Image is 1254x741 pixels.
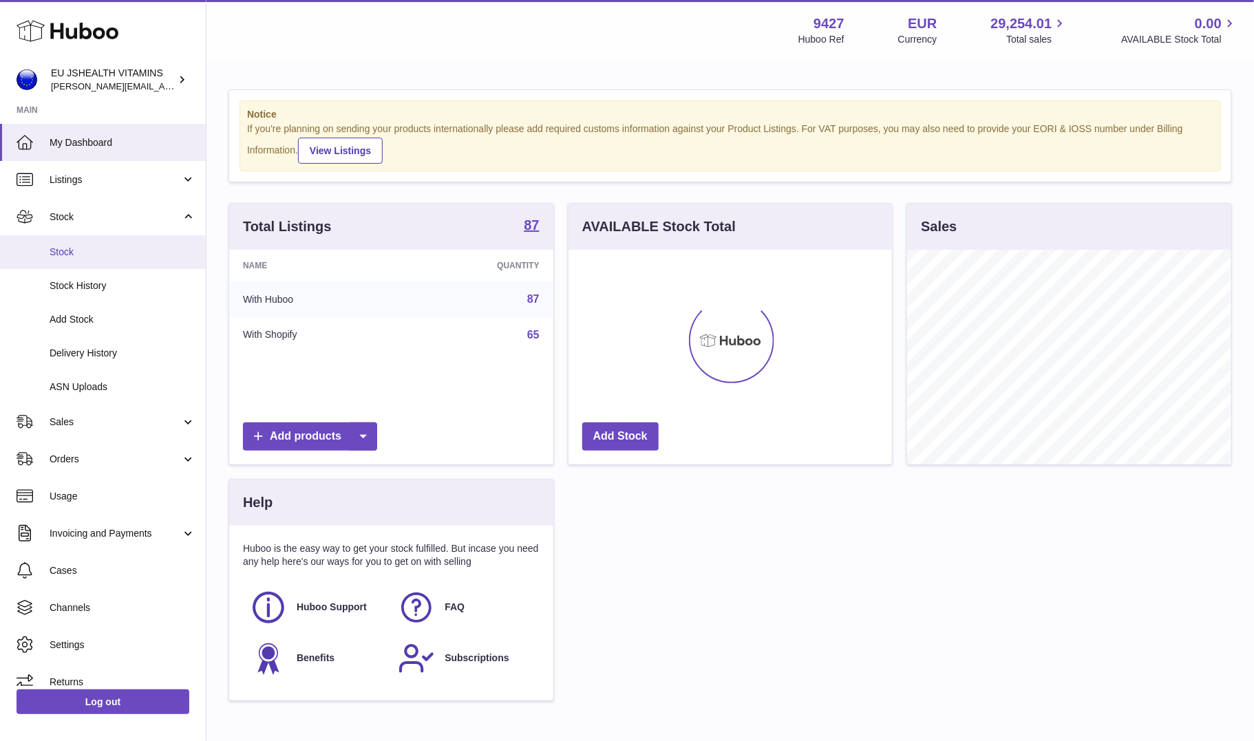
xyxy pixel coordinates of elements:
a: Huboo Support [250,589,384,626]
span: Settings [50,638,195,652]
span: Cases [50,564,195,577]
a: FAQ [398,589,532,626]
strong: EUR [908,14,937,33]
a: Add Stock [582,422,659,451]
div: If you're planning on sending your products internationally please add required customs informati... [247,122,1213,164]
span: Benefits [297,652,334,665]
strong: 87 [524,218,539,232]
span: 0.00 [1195,14,1222,33]
a: 0.00 AVAILABLE Stock Total [1121,14,1237,46]
span: Total sales [1006,33,1067,46]
p: Huboo is the easy way to get your stock fulfilled. But incase you need any help here's our ways f... [243,542,540,568]
h3: Total Listings [243,217,332,236]
th: Name [229,250,404,281]
a: Add products [243,422,377,451]
span: [PERSON_NAME][EMAIL_ADDRESS][DOMAIN_NAME] [51,80,276,92]
h3: Help [243,493,273,512]
span: FAQ [445,601,465,614]
span: My Dashboard [50,136,195,149]
span: Returns [50,676,195,689]
h3: AVAILABLE Stock Total [582,217,736,236]
td: With Shopify [229,317,404,353]
span: Huboo Support [297,601,367,614]
th: Quantity [404,250,553,281]
a: 65 [527,329,540,341]
h3: Sales [921,217,957,236]
a: View Listings [298,138,383,164]
span: Orders [50,453,181,466]
span: 29,254.01 [990,14,1052,33]
div: EU JSHEALTH VITAMINS [51,67,175,93]
span: Usage [50,490,195,503]
span: Sales [50,416,181,429]
span: Delivery History [50,347,195,360]
span: Channels [50,601,195,614]
strong: 9427 [814,14,844,33]
a: Log out [17,689,189,714]
span: Subscriptions [445,652,509,665]
span: Stock History [50,279,195,292]
a: 29,254.01 Total sales [990,14,1067,46]
span: Stock [50,246,195,259]
span: AVAILABLE Stock Total [1121,33,1237,46]
img: laura@jessicasepel.com [17,69,37,90]
span: Invoicing and Payments [50,527,181,540]
a: 87 [527,293,540,305]
span: ASN Uploads [50,380,195,394]
strong: Notice [247,108,1213,121]
span: Stock [50,211,181,224]
span: Listings [50,173,181,186]
div: Huboo Ref [798,33,844,46]
td: With Huboo [229,281,404,317]
a: 87 [524,218,539,235]
div: Currency [898,33,937,46]
a: Subscriptions [398,640,532,677]
span: Add Stock [50,313,195,326]
a: Benefits [250,640,384,677]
